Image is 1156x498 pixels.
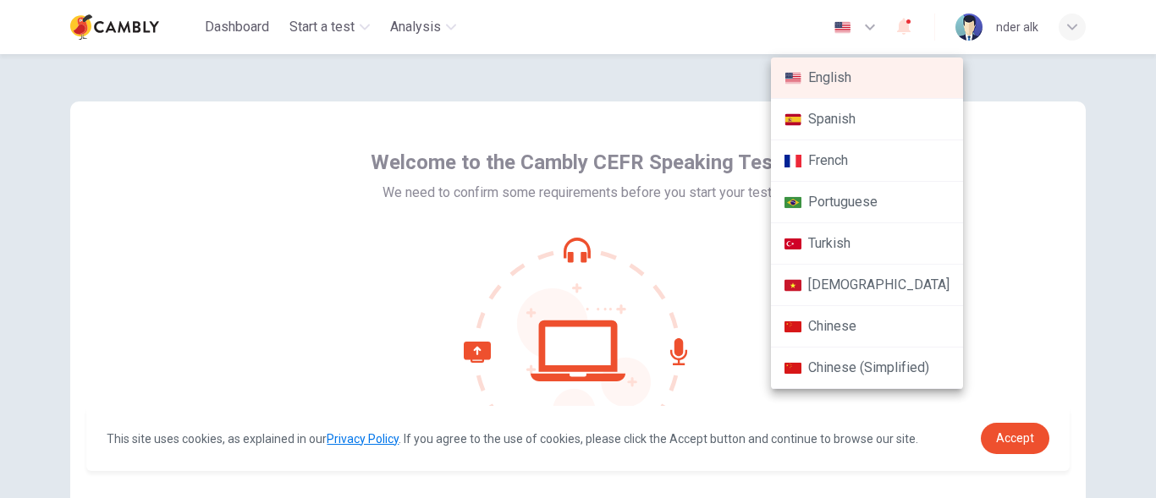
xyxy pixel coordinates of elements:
[784,155,801,167] img: fr
[784,279,801,292] img: vi
[784,72,801,85] img: en
[771,348,963,389] li: Chinese (Simplified)
[771,57,963,99] li: English
[771,265,963,306] li: [DEMOGRAPHIC_DATA]
[784,196,801,209] img: pt
[784,113,801,126] img: es
[771,99,963,140] li: Spanish
[784,238,801,250] img: tr
[107,432,918,446] span: This site uses cookies, as explained in our . If you agree to the use of cookies, please click th...
[981,423,1049,454] a: dismiss cookie message
[784,320,801,333] img: zh
[771,182,963,223] li: Portuguese
[784,362,801,375] img: zh-CN
[996,431,1034,445] span: Accept
[771,223,963,265] li: Turkish
[327,432,399,446] a: Privacy Policy
[771,140,963,182] li: French
[771,306,963,348] li: Chinese
[86,406,1069,471] div: cookieconsent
